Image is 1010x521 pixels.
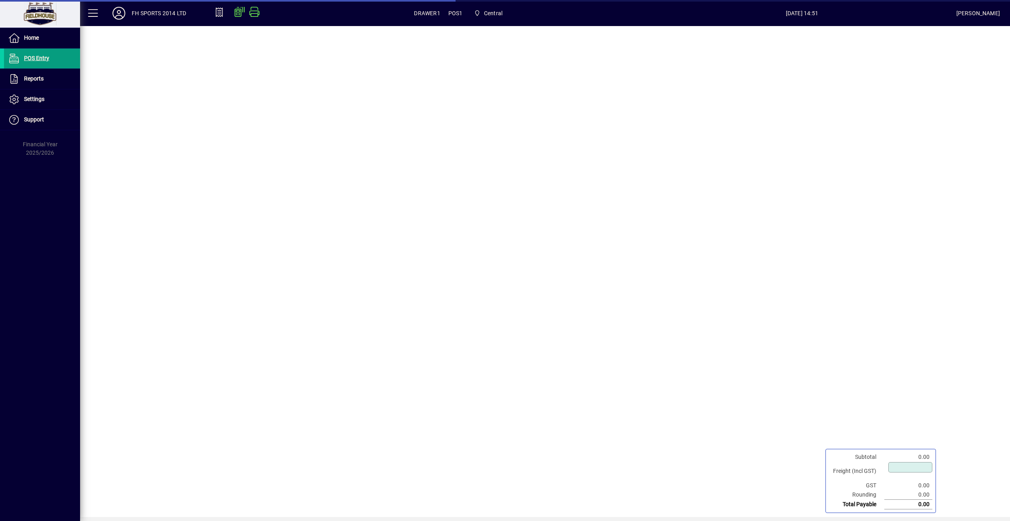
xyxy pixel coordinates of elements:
[648,7,956,20] span: [DATE] 14:51
[829,490,884,500] td: Rounding
[4,69,80,89] a: Reports
[4,28,80,48] a: Home
[24,34,39,41] span: Home
[24,55,49,61] span: POS Entry
[884,500,932,509] td: 0.00
[24,96,44,102] span: Settings
[414,7,440,20] span: DRAWER1
[829,500,884,509] td: Total Payable
[484,7,502,20] span: Central
[884,452,932,462] td: 0.00
[24,75,44,82] span: Reports
[829,481,884,490] td: GST
[106,6,132,20] button: Profile
[470,6,506,20] span: Central
[829,452,884,462] td: Subtotal
[4,89,80,109] a: Settings
[884,481,932,490] td: 0.00
[132,7,186,20] div: FH SPORTS 2014 LTD
[448,7,463,20] span: POS1
[24,116,44,123] span: Support
[884,490,932,500] td: 0.00
[4,110,80,130] a: Support
[829,462,884,481] td: Freight (Incl GST)
[956,7,1000,20] div: [PERSON_NAME]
